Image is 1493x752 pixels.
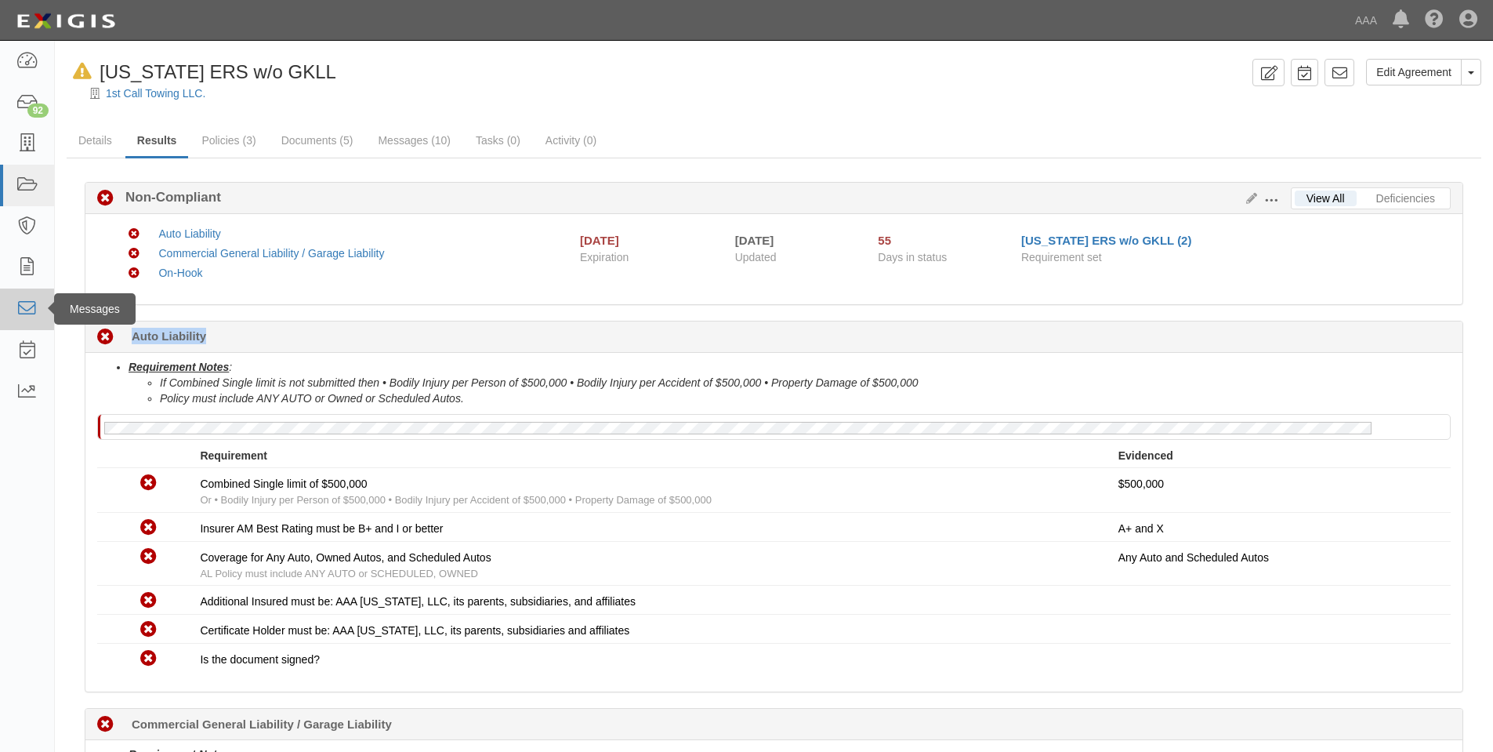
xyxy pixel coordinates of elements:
a: Edit Agreement [1366,59,1462,85]
i: Non-Compliant [140,622,157,638]
p: $500,000 [1118,476,1439,492]
a: AAA [1347,5,1385,36]
div: Texas ERS w/o GKLL [67,59,336,85]
span: Updated [735,251,777,263]
a: View All [1295,191,1357,206]
p: Any Auto and Scheduled Autos [1118,550,1439,565]
span: Coverage for Any Auto, Owned Autos, and Scheduled Autos [200,551,491,564]
li: Policy must include ANY AUTO or Owned or Scheduled Autos. [160,391,1451,406]
i: Non-Compliant 53 days (since 08/21/2025) [97,717,114,733]
b: Auto Liability [132,328,206,344]
i: Non-Compliant [97,191,114,207]
span: AL Policy must include ANY AUTO or SCHEDULED, OWNED [200,568,477,579]
li: If Combined Single limit is not submitted then • Bodily Injury per Person of $500,000 • Bodily In... [160,375,1451,391]
span: Is the document signed? [200,653,320,666]
a: Documents (5) [270,125,365,156]
p: A+ and X [1118,521,1439,536]
i: Non-Compliant [129,268,140,279]
div: Since 08/19/2025 [878,232,1009,249]
span: Requirement set [1021,251,1102,263]
span: Certificate Holder must be: AAA [US_STATE], LLC, its parents, subsidiaries and affiliates [200,624,629,637]
strong: Evidenced [1118,449,1173,462]
a: Edit Results [1240,192,1257,205]
div: 92 [27,104,49,118]
span: Additional Insured must be: AAA [US_STATE], LLC, its parents, subsidiaries, and affiliates [200,595,636,608]
i: In Default since 09/02/2025 [73,64,92,80]
a: Policies (3) [190,125,267,156]
i: Non-Compliant [140,593,157,609]
div: Messages [54,293,136,325]
span: Or • Bodily Injury per Person of $500,000 • Bodily Injury per Accident of $500,000 • Property Dam... [200,494,711,506]
div: [DATE] [735,232,855,249]
i: Non-Compliant [129,249,140,260]
span: Days in status [878,251,947,263]
i: Non-Compliant [140,549,157,565]
a: Auto Liability [158,227,220,240]
a: Commercial General Liability / Garage Liability [158,247,384,260]
span: Expiration [580,249,723,265]
span: Insurer AM Best Rating must be B+ and I or better [200,522,443,535]
a: Results [125,125,189,158]
i: Help Center - Complianz [1425,11,1444,30]
a: Tasks (0) [464,125,532,156]
i: Non-Compliant [140,651,157,667]
span: [US_STATE] ERS w/o GKLL [100,61,336,82]
i: Non-Compliant [140,475,157,492]
a: [US_STATE] ERS w/o GKLL (2) [1021,234,1192,247]
li: : [129,359,1451,406]
b: Non-Compliant [114,188,221,207]
u: Requirement Notes [129,361,229,373]
img: logo-5460c22ac91f19d4615b14bd174203de0afe785f0fc80cf4dbbc73dc1793850b.png [12,7,120,35]
a: 1st Call Towing LLC. [106,87,205,100]
i: Non-Compliant 55 days (since 08/19/2025) [97,329,114,346]
strong: Requirement [200,449,267,462]
a: Details [67,125,124,156]
a: Deficiencies [1364,191,1447,206]
a: Activity (0) [534,125,608,156]
i: Non-Compliant [129,229,140,240]
div: [DATE] [580,232,619,249]
span: Combined Single limit of $500,000 [200,478,367,490]
b: Commercial General Liability / Garage Liability [132,716,392,732]
a: On-Hook [158,267,202,279]
a: Messages (10) [366,125,462,156]
i: Non-Compliant [140,520,157,536]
